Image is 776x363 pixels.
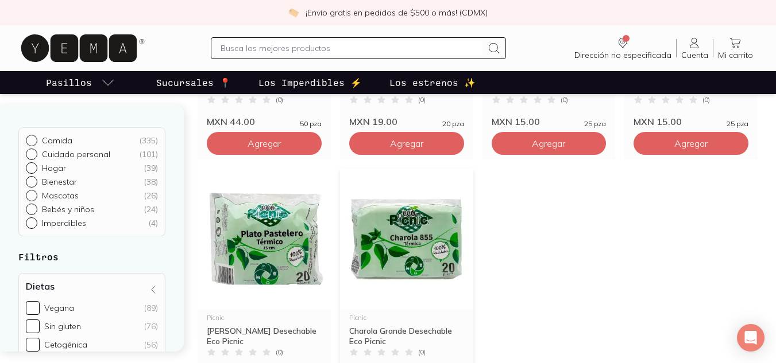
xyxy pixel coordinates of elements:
[42,163,66,173] p: Hogar
[207,132,322,155] button: Agregar
[349,326,464,346] div: Charola Grande Desechable Eco Picnic
[207,326,322,346] div: [PERSON_NAME] Desechable Eco Picnic
[389,76,476,89] p: Los estrenos ✨
[387,71,478,94] a: Los estrenos ✨
[418,96,426,103] span: ( 0 )
[144,190,158,201] div: ( 26 )
[42,190,79,201] p: Mascotas
[418,349,426,356] span: ( 0 )
[42,218,86,228] p: Imperdibles
[574,50,671,60] span: Dirección no especificada
[713,36,758,60] a: Mi carrito
[26,319,40,333] input: Sin gluten(76)
[144,339,158,350] div: (56)
[727,120,748,127] span: 25 pza
[144,303,158,313] div: (89)
[248,138,281,149] span: Agregar
[634,116,682,127] span: MXN 15.00
[681,50,708,60] span: Cuenta
[198,169,331,310] img: Desechables Plato Pastelero Picnic
[139,149,158,159] div: ( 101 )
[349,314,464,321] div: Picnic
[677,36,713,60] a: Cuenta
[42,177,77,187] p: Bienestar
[139,135,158,146] div: ( 335 )
[674,138,708,149] span: Agregar
[26,301,40,315] input: Vegana(89)
[144,177,158,187] div: ( 38 )
[737,324,765,352] div: Open Intercom Messenger
[156,76,231,89] p: Sucursales 📍
[276,349,283,356] span: ( 0 )
[42,204,94,214] p: Bebés y niños
[42,149,110,159] p: Cuidado personal
[144,204,158,214] div: ( 24 )
[144,321,158,331] div: (76)
[44,303,74,313] div: Vegana
[207,116,255,127] span: MXN 44.00
[148,218,158,228] div: ( 4 )
[492,132,607,155] button: Agregar
[44,321,81,331] div: Sin gluten
[26,338,40,352] input: Cetogénica(56)
[570,36,676,60] a: Dirección no especificada
[154,71,233,94] a: Sucursales 📍
[42,135,72,146] p: Comida
[300,120,322,127] span: 50 pza
[492,116,540,127] span: MXN 15.00
[349,116,397,127] span: MXN 19.00
[144,163,158,173] div: ( 39 )
[44,339,87,350] div: Cetogénica
[258,76,362,89] p: Los Imperdibles ⚡️
[349,132,464,155] button: Agregar
[221,41,483,55] input: Busca los mejores productos
[46,76,92,89] p: Pasillos
[26,280,55,292] h4: Dietas
[306,7,488,18] p: ¡Envío gratis en pedidos de $500 o más! (CDMX)
[442,120,464,127] span: 20 pza
[44,71,117,94] a: pasillo-todos-link
[18,251,59,262] strong: Filtros
[702,96,710,103] span: ( 0 )
[276,96,283,103] span: ( 0 )
[718,50,753,60] span: Mi carrito
[584,120,606,127] span: 25 pza
[340,169,473,310] img: Desechables Charola 855 Picnic
[288,7,299,18] img: check
[390,138,423,149] span: Agregar
[634,132,748,155] button: Agregar
[256,71,364,94] a: Los Imperdibles ⚡️
[561,96,568,103] span: ( 0 )
[532,138,565,149] span: Agregar
[207,314,322,321] div: Picnic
